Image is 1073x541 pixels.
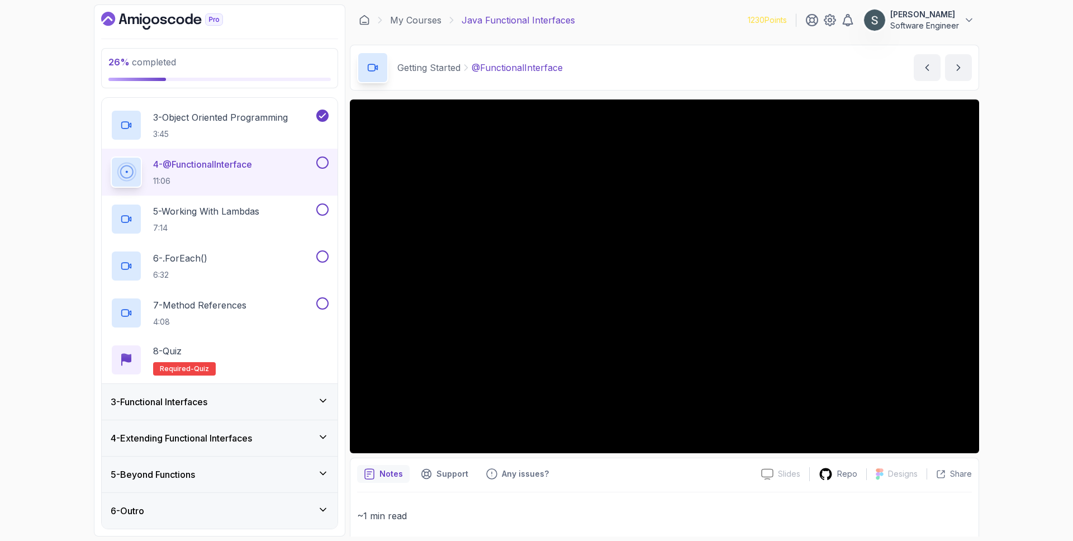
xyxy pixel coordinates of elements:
[479,465,556,483] button: Feedback button
[111,431,252,445] h3: 4 - Extending Functional Interfaces
[153,205,259,218] p: 5 - Working With Lambdas
[890,9,959,20] p: [PERSON_NAME]
[810,467,866,481] a: Repo
[950,468,972,480] p: Share
[153,158,252,171] p: 4 - @FunctionalInterface
[111,468,195,481] h3: 5 - Beyond Functions
[945,54,972,81] button: next content
[102,384,338,420] button: 3-Functional Interfaces
[111,395,207,409] h3: 3 - Functional Interfaces
[350,99,979,453] iframe: 4 - @FunctionalInterface
[357,508,972,524] p: ~1 min read
[890,20,959,31] p: Software Engineer
[414,465,475,483] button: Support button
[472,61,563,74] p: @FunctionalInterface
[927,468,972,480] button: Share
[502,468,549,480] p: Any issues?
[357,465,410,483] button: notes button
[837,468,857,480] p: Repo
[436,468,468,480] p: Support
[108,56,130,68] span: 26 %
[863,9,975,31] button: user profile image[PERSON_NAME]Software Engineer
[153,344,182,358] p: 8 - Quiz
[102,420,338,456] button: 4-Extending Functional Interfaces
[153,222,259,234] p: 7:14
[101,12,249,30] a: Dashboard
[462,13,575,27] p: Java Functional Interfaces
[102,457,338,492] button: 5-Beyond Functions
[153,111,288,124] p: 3 - Object Oriented Programming
[153,129,288,140] p: 3:45
[153,316,246,328] p: 4:08
[153,251,207,265] p: 6 - .forEach()
[914,54,941,81] button: previous content
[864,10,885,31] img: user profile image
[108,56,176,68] span: completed
[194,364,209,373] span: quiz
[359,15,370,26] a: Dashboard
[153,298,246,312] p: 7 - Method References
[111,203,329,235] button: 5-Working With Lambdas7:14
[153,269,207,281] p: 6:32
[397,61,460,74] p: Getting Started
[888,468,918,480] p: Designs
[160,364,194,373] span: Required-
[102,493,338,529] button: 6-Outro
[111,110,329,141] button: 3-Object Oriented Programming3:45
[111,504,144,518] h3: 6 - Outro
[390,13,441,27] a: My Courses
[778,468,800,480] p: Slides
[748,15,787,26] p: 1230 Points
[111,250,329,282] button: 6-.forEach()6:32
[379,468,403,480] p: Notes
[153,175,252,187] p: 11:06
[111,297,329,329] button: 7-Method References4:08
[111,156,329,188] button: 4-@FunctionalInterface11:06
[111,344,329,376] button: 8-QuizRequired-quiz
